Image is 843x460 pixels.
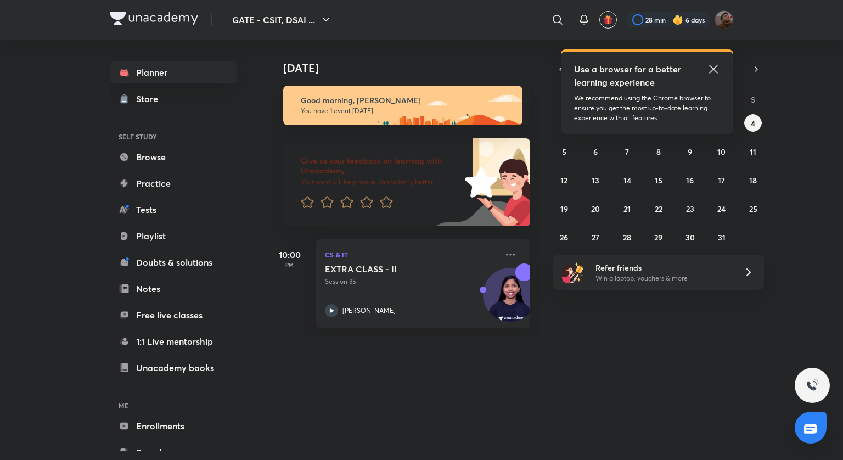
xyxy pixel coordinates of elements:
abbr: October 31, 2025 [718,232,726,243]
button: October 25, 2025 [744,200,762,217]
button: October 28, 2025 [619,228,636,246]
button: October 22, 2025 [650,200,667,217]
abbr: October 9, 2025 [688,147,692,157]
a: Practice [110,172,237,194]
img: feedback_image [428,138,530,226]
abbr: October 15, 2025 [655,175,662,186]
abbr: October 5, 2025 [562,147,566,157]
abbr: October 26, 2025 [560,232,568,243]
abbr: October 21, 2025 [623,204,631,214]
abbr: October 27, 2025 [592,232,599,243]
button: October 16, 2025 [681,171,699,189]
abbr: October 8, 2025 [656,147,661,157]
p: PM [268,261,312,268]
button: October 21, 2025 [619,200,636,217]
button: October 23, 2025 [681,200,699,217]
button: avatar [599,11,617,29]
button: October 9, 2025 [681,143,699,160]
h6: Good morning, [PERSON_NAME] [301,96,513,105]
img: streak [672,14,683,25]
p: [PERSON_NAME] [342,306,396,316]
button: October 29, 2025 [650,228,667,246]
a: Tests [110,199,237,221]
button: October 8, 2025 [650,143,667,160]
abbr: October 30, 2025 [685,232,695,243]
h6: Give us your feedback on learning with Unacademy [301,156,461,176]
button: October 27, 2025 [587,228,604,246]
img: ttu [806,379,819,392]
button: October 30, 2025 [681,228,699,246]
abbr: October 11, 2025 [750,147,756,157]
a: Doubts & solutions [110,251,237,273]
abbr: October 14, 2025 [623,175,631,186]
button: October 10, 2025 [713,143,730,160]
button: October 15, 2025 [650,171,667,189]
p: You have 1 event [DATE] [301,106,513,115]
p: Session 35 [325,277,497,287]
img: morning [283,86,522,125]
abbr: October 10, 2025 [717,147,726,157]
a: Free live classes [110,304,237,326]
button: October 19, 2025 [555,200,573,217]
abbr: October 22, 2025 [655,204,662,214]
img: Suryansh Singh [715,10,733,29]
div: Store [136,92,165,105]
button: October 7, 2025 [619,143,636,160]
abbr: October 17, 2025 [718,175,725,186]
abbr: October 25, 2025 [749,204,757,214]
button: October 13, 2025 [587,171,604,189]
button: October 31, 2025 [713,228,730,246]
abbr: October 29, 2025 [654,232,662,243]
h5: EXTRA CLASS - II [325,263,462,274]
abbr: Saturday [751,94,755,105]
h4: [DATE] [283,61,541,75]
abbr: October 20, 2025 [591,204,600,214]
a: Store [110,88,237,110]
img: Avatar [484,274,536,327]
abbr: October 12, 2025 [560,175,567,186]
a: Unacademy books [110,357,237,379]
p: Win a laptop, vouchers & more [595,273,730,283]
img: referral [562,261,584,283]
button: GATE - CSIT, DSAI ... [226,9,339,31]
abbr: October 28, 2025 [623,232,631,243]
h5: 10:00 [268,248,312,261]
a: 1:1 Live mentorship [110,330,237,352]
button: October 4, 2025 [744,114,762,132]
h6: Refer friends [595,262,730,273]
h5: Use a browser for a better learning experience [574,63,683,89]
p: CS & IT [325,248,497,261]
button: October 26, 2025 [555,228,573,246]
p: Your word will help make Unacademy better [301,178,461,187]
abbr: October 13, 2025 [592,175,599,186]
img: avatar [603,15,613,25]
h6: ME [110,396,237,415]
abbr: October 19, 2025 [560,204,568,214]
button: October 5, 2025 [555,143,573,160]
img: Company Logo [110,12,198,25]
a: Playlist [110,225,237,247]
button: October 6, 2025 [587,143,604,160]
abbr: October 16, 2025 [686,175,694,186]
button: October 11, 2025 [744,143,762,160]
button: October 18, 2025 [744,171,762,189]
abbr: October 4, 2025 [751,118,755,128]
abbr: October 24, 2025 [717,204,726,214]
abbr: October 18, 2025 [749,175,757,186]
p: We recommend using the Chrome browser to ensure you get the most up-to-date learning experience w... [574,93,720,123]
h6: SELF STUDY [110,127,237,146]
button: October 17, 2025 [713,171,730,189]
button: October 20, 2025 [587,200,604,217]
button: October 14, 2025 [619,171,636,189]
a: Enrollments [110,415,237,437]
a: Company Logo [110,12,198,28]
abbr: October 23, 2025 [686,204,694,214]
a: Notes [110,278,237,300]
button: October 24, 2025 [713,200,730,217]
button: October 12, 2025 [555,171,573,189]
abbr: October 6, 2025 [593,147,598,157]
a: Planner [110,61,237,83]
abbr: October 7, 2025 [625,147,629,157]
a: Browse [110,146,237,168]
